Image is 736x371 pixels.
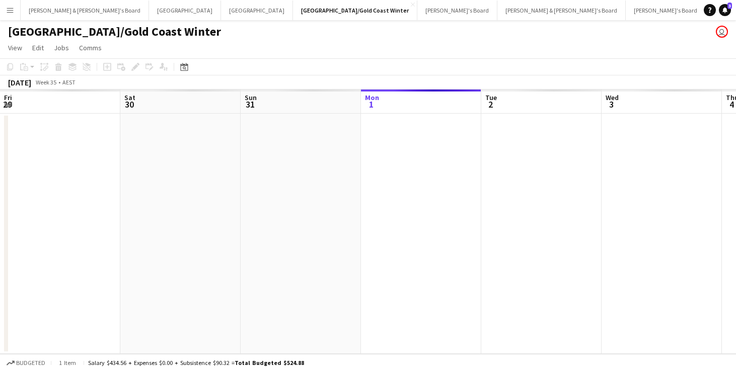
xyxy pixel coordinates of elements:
span: 3 [727,3,732,9]
span: 1 item [55,359,80,366]
button: [PERSON_NAME]'s Board [626,1,706,20]
span: 30 [123,99,135,110]
a: Edit [28,41,48,54]
button: Budgeted [5,357,47,368]
span: 3 [604,99,619,110]
span: Budgeted [16,359,45,366]
span: 29 [3,99,12,110]
button: [PERSON_NAME] & [PERSON_NAME]'s Board [497,1,626,20]
span: 2 [484,99,497,110]
div: AEST [62,78,76,86]
a: 3 [719,4,731,16]
a: Comms [75,41,106,54]
button: [PERSON_NAME] & [PERSON_NAME]'s Board [21,1,149,20]
span: Tue [485,93,497,102]
span: Sun [245,93,257,102]
a: View [4,41,26,54]
a: Jobs [50,41,73,54]
span: Mon [365,93,379,102]
button: [GEOGRAPHIC_DATA]/Gold Coast Winter [293,1,417,20]
span: Edit [32,43,44,52]
button: [GEOGRAPHIC_DATA] [221,1,293,20]
div: Salary $434.56 + Expenses $0.00 + Subsistence $90.32 = [88,359,304,366]
span: View [8,43,22,52]
span: Sat [124,93,135,102]
div: [DATE] [8,77,31,87]
h1: [GEOGRAPHIC_DATA]/Gold Coast Winter [8,24,221,39]
app-user-avatar: James Millard [716,26,728,38]
span: Wed [606,93,619,102]
button: [GEOGRAPHIC_DATA] [149,1,221,20]
span: 1 [363,99,379,110]
span: Total Budgeted $524.88 [235,359,304,366]
span: Jobs [54,43,69,52]
button: [PERSON_NAME]'s Board [417,1,497,20]
span: 31 [243,99,257,110]
span: Comms [79,43,102,52]
span: Week 35 [33,78,58,86]
span: Fri [4,93,12,102]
